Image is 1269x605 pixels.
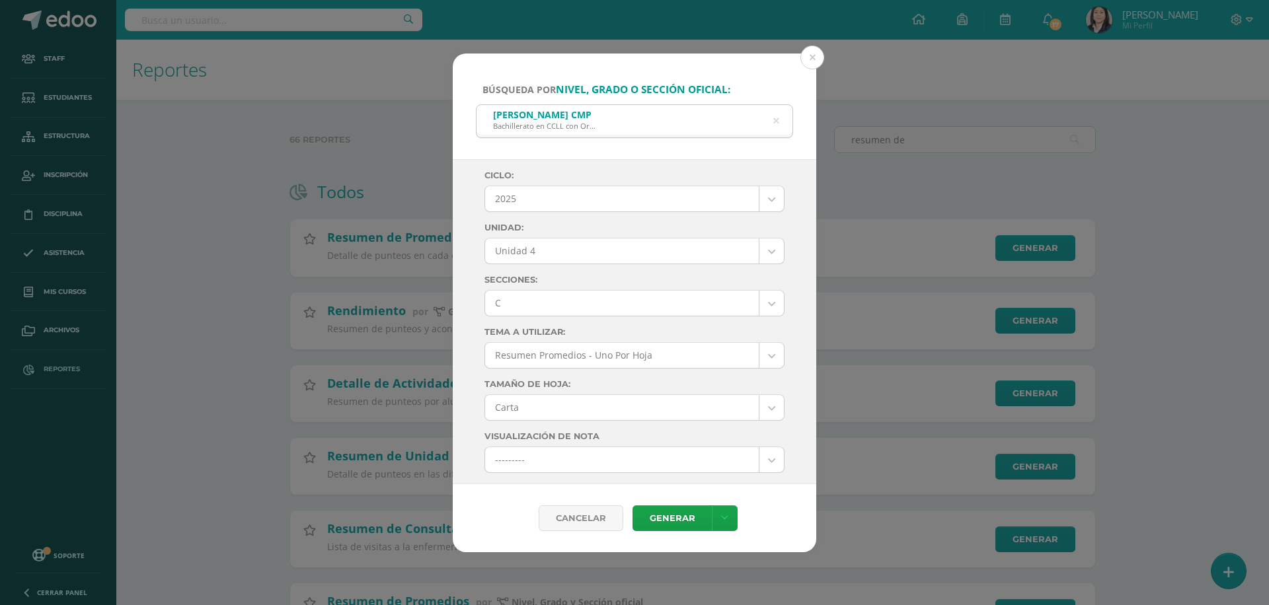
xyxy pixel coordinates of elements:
[493,108,596,121] div: [PERSON_NAME] CMP
[484,170,785,180] label: Ciclo:
[477,105,792,137] input: ej. Primero primaria, etc.
[485,291,784,316] a: C
[495,186,749,211] span: 2025
[484,379,785,389] label: Tamaño de hoja:
[495,238,749,264] span: Unidad 4
[485,343,784,368] a: Resumen Promedios - Uno Por Hoja
[484,275,785,285] label: Secciones:
[539,505,623,531] div: Cancelar
[485,447,784,472] a: ---------
[485,238,784,264] a: Unidad 4
[484,327,785,337] label: Tema a Utilizar:
[495,447,749,472] span: ---------
[484,431,785,441] label: Visualización de Nota
[485,186,784,211] a: 2025
[495,343,749,368] span: Resumen Promedios - Uno Por Hoja
[800,46,824,69] button: Close (Esc)
[485,395,784,420] a: Carta
[495,291,749,316] span: C
[633,505,712,531] a: Generar
[484,223,785,232] label: Unidad:
[493,121,596,131] div: Bachillerato en CCLL con Orientación en Computación
[556,83,730,96] strong: nivel, grado o sección oficial:
[482,83,730,96] span: Búsqueda por
[495,395,749,420] span: Carta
